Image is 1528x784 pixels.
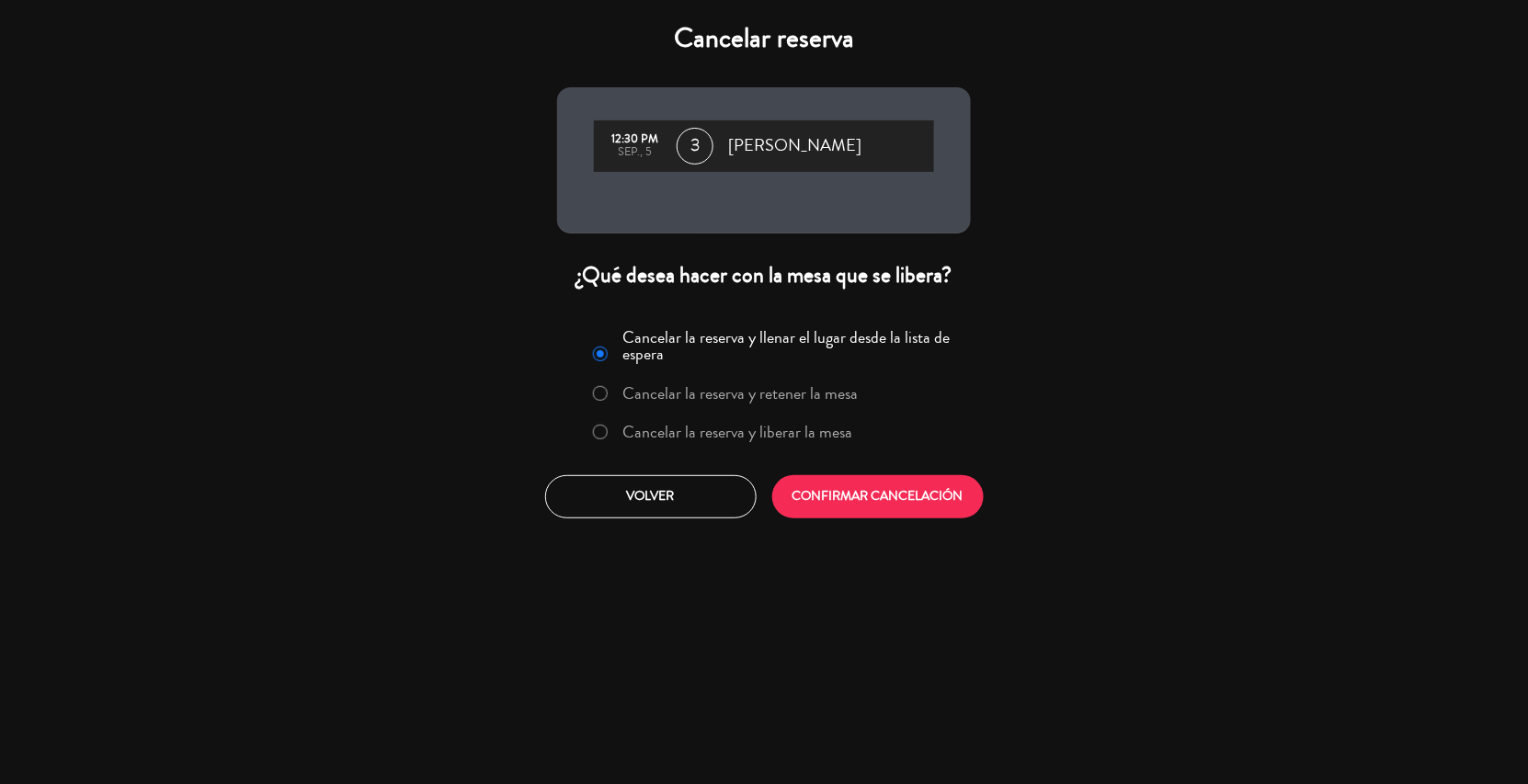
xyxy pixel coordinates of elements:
label: Cancelar la reserva y retener la mesa [623,385,859,402]
div: 12:30 PM [603,133,667,146]
label: Cancelar la reserva y llenar el lugar desde la lista de espera [623,329,960,362]
div: ¿Qué desea hacer con la mesa que se libera? [557,261,971,290]
span: [PERSON_NAME] [728,132,861,160]
button: Volver [545,475,757,518]
h4: Cancelar reserva [557,22,971,55]
span: 3 [677,128,713,165]
button: CONFIRMAR CANCELACIÓN [772,475,984,518]
div: sep., 5 [603,146,667,159]
label: Cancelar la reserva y liberar la mesa [623,424,853,440]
